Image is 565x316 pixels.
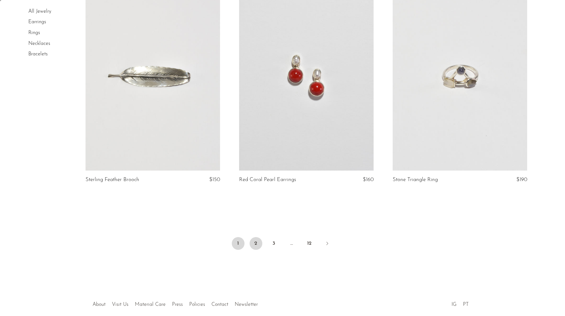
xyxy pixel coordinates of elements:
a: Rings [28,30,40,35]
a: Press [172,302,183,307]
a: Stone Triangle Ring [393,177,438,183]
a: IG [451,302,457,307]
ul: Social Medias [448,297,472,309]
a: Red Coral Pearl Earrings [239,177,296,183]
a: Material Care [135,302,166,307]
a: PT [463,302,469,307]
span: $160 [363,177,374,182]
span: $190 [516,177,527,182]
span: $150 [209,177,220,182]
span: 1 [232,237,245,250]
a: Next [321,237,334,251]
a: Visit Us [112,302,128,307]
a: 12 [303,237,316,250]
ul: Quick links [89,297,261,309]
a: 3 [267,237,280,250]
a: Earrings [28,20,46,25]
span: … [285,237,298,250]
a: Policies [189,302,205,307]
a: Sterling Feather Brooch [86,177,139,183]
a: Contact [211,302,228,307]
a: 2 [250,237,262,250]
a: About [93,302,106,307]
a: All Jewelry [28,9,51,14]
a: Necklaces [28,41,50,46]
a: Bracelets [28,52,48,57]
